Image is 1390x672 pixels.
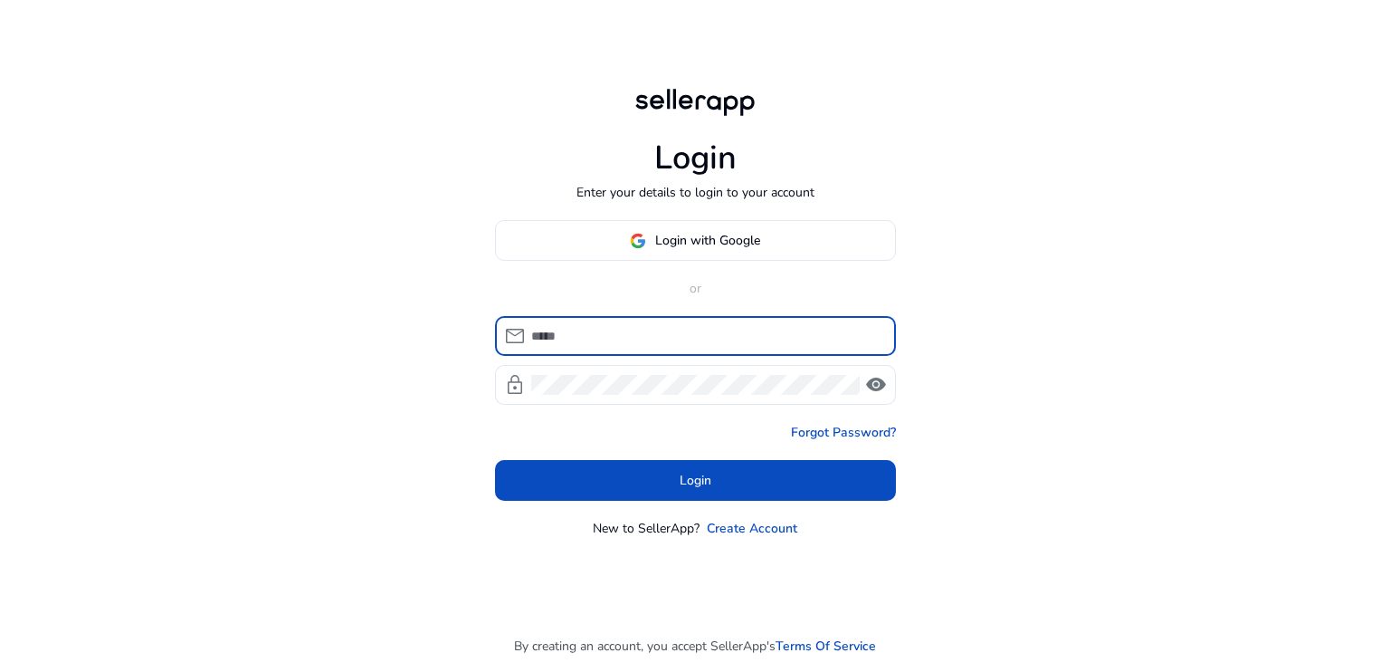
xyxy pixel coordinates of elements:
[495,279,896,298] p: or
[655,231,760,250] span: Login with Google
[707,519,797,538] a: Create Account
[504,374,526,396] span: lock
[495,220,896,261] button: Login with Google
[680,471,711,490] span: Login
[654,139,737,178] h1: Login
[504,325,526,347] span: mail
[791,423,896,442] a: Forgot Password?
[593,519,700,538] p: New to SellerApp?
[776,637,876,656] a: Terms Of Service
[865,374,887,396] span: visibility
[630,233,646,249] img: google-logo.svg
[495,460,896,501] button: Login
[576,183,814,202] p: Enter your details to login to your account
